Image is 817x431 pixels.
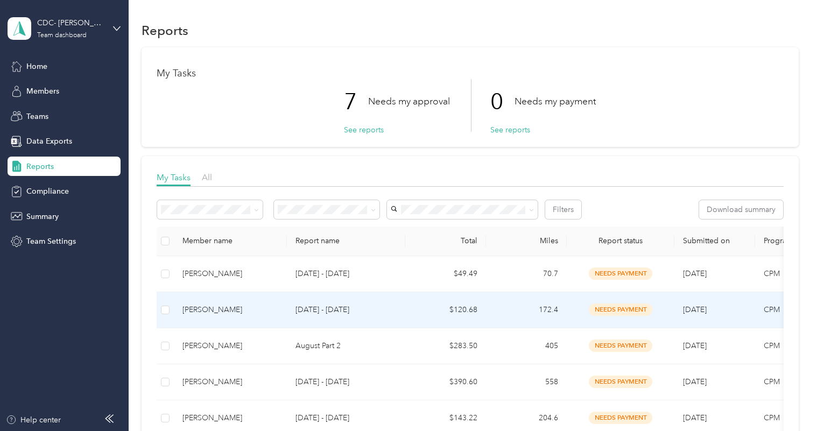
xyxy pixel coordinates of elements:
span: needs payment [589,303,652,316]
span: needs payment [589,376,652,388]
button: See reports [490,124,530,136]
span: [DATE] [683,269,707,278]
td: $283.50 [405,328,486,364]
span: Team Settings [26,236,76,247]
th: Report name [287,227,405,256]
h1: My Tasks [157,68,783,79]
span: Report status [575,236,666,245]
div: Team dashboard [37,32,87,39]
td: 558 [486,364,567,400]
div: Total [414,236,477,245]
button: Download summary [699,200,783,219]
p: [DATE] - [DATE] [295,376,397,388]
span: All [202,172,212,182]
div: [PERSON_NAME] [182,304,278,316]
p: [DATE] - [DATE] [295,304,397,316]
button: See reports [344,124,384,136]
span: needs payment [589,267,652,280]
td: 405 [486,328,567,364]
td: 172.4 [486,292,567,328]
p: Needs my approval [368,95,450,108]
span: My Tasks [157,172,191,182]
span: [DATE] [683,377,707,386]
th: Submitted on [674,227,755,256]
span: [DATE] [683,305,707,314]
div: [PERSON_NAME] [182,340,278,352]
h1: Reports [142,25,188,36]
td: $390.60 [405,364,486,400]
span: Home [26,61,47,72]
button: Help center [6,414,61,426]
span: [DATE] [683,413,707,422]
td: 70.7 [486,256,567,292]
p: 7 [344,79,368,124]
div: Member name [182,236,278,245]
div: CDC- [PERSON_NAME] [37,17,104,29]
span: [DATE] [683,341,707,350]
th: Member name [174,227,287,256]
div: [PERSON_NAME] [182,376,278,388]
div: Miles [495,236,558,245]
td: $120.68 [405,292,486,328]
p: Needs my payment [515,95,596,108]
div: [PERSON_NAME] [182,268,278,280]
span: needs payment [589,412,652,424]
div: [PERSON_NAME] [182,412,278,424]
span: Summary [26,211,59,222]
span: Data Exports [26,136,72,147]
iframe: Everlance-gr Chat Button Frame [757,371,817,431]
p: 0 [490,79,515,124]
span: Compliance [26,186,69,197]
span: Teams [26,111,48,122]
p: [DATE] - [DATE] [295,268,397,280]
button: Filters [545,200,581,219]
span: Reports [26,161,54,172]
span: Members [26,86,59,97]
span: needs payment [589,340,652,352]
p: [DATE] - [DATE] [295,412,397,424]
p: August Part 2 [295,340,397,352]
td: $49.49 [405,256,486,292]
